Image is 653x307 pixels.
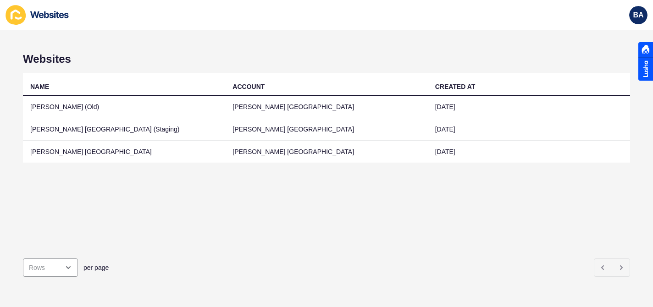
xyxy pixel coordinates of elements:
div: ACCOUNT [232,82,265,91]
span: per page [83,263,109,272]
td: [DATE] [428,118,630,141]
td: [PERSON_NAME] [GEOGRAPHIC_DATA] (Staging) [23,118,225,141]
h1: Websites [23,53,630,66]
td: [PERSON_NAME] [GEOGRAPHIC_DATA] [225,96,427,118]
td: [DATE] [428,141,630,163]
td: [PERSON_NAME] [GEOGRAPHIC_DATA] [23,141,225,163]
td: [PERSON_NAME] (Old) [23,96,225,118]
td: [PERSON_NAME] [GEOGRAPHIC_DATA] [225,118,427,141]
div: NAME [30,82,49,91]
div: CREATED AT [435,82,476,91]
td: [DATE] [428,96,630,118]
span: BA [633,11,643,20]
div: open menu [23,258,78,277]
td: [PERSON_NAME] [GEOGRAPHIC_DATA] [225,141,427,163]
